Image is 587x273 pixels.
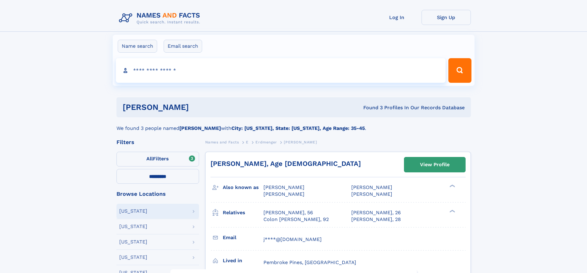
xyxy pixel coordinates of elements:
[223,207,263,218] h3: Relatives
[119,255,147,260] div: [US_STATE]
[223,182,263,193] h3: Also known as
[255,138,277,146] a: Erdmenger
[263,184,304,190] span: [PERSON_NAME]
[263,216,329,223] a: Colon [PERSON_NAME], 92
[255,140,277,144] span: Erdmenger
[284,140,317,144] span: [PERSON_NAME]
[351,191,392,197] span: [PERSON_NAME]
[123,103,276,111] h1: [PERSON_NAME]
[205,138,239,146] a: Names and Facts
[351,209,401,216] a: [PERSON_NAME], 26
[263,191,304,197] span: [PERSON_NAME]
[119,239,147,244] div: [US_STATE]
[231,125,365,131] b: City: [US_STATE], State: [US_STATE], Age Range: 35-45
[246,140,249,144] span: E
[263,209,313,216] a: [PERSON_NAME], 56
[404,157,465,172] a: View Profile
[179,125,221,131] b: [PERSON_NAME]
[351,216,401,223] a: [PERSON_NAME], 28
[116,58,446,83] input: search input
[164,40,202,53] label: Email search
[223,232,263,243] h3: Email
[116,117,471,132] div: We found 3 people named with .
[116,10,205,26] img: Logo Names and Facts
[448,58,471,83] button: Search Button
[146,156,153,162] span: All
[372,10,422,25] a: Log In
[119,224,147,229] div: [US_STATE]
[420,158,450,172] div: View Profile
[448,209,455,213] div: ❯
[119,209,147,214] div: [US_STATE]
[422,10,471,25] a: Sign Up
[448,184,455,188] div: ❯
[246,138,249,146] a: E
[116,191,199,197] div: Browse Locations
[116,152,199,167] label: Filters
[118,40,157,53] label: Name search
[210,160,361,167] a: [PERSON_NAME], Age [DEMOGRAPHIC_DATA]
[351,184,392,190] span: [PERSON_NAME]
[276,104,465,111] div: Found 3 Profiles In Our Records Database
[223,255,263,266] h3: Lived in
[263,259,356,265] span: Pembroke Pines, [GEOGRAPHIC_DATA]
[116,139,199,145] div: Filters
